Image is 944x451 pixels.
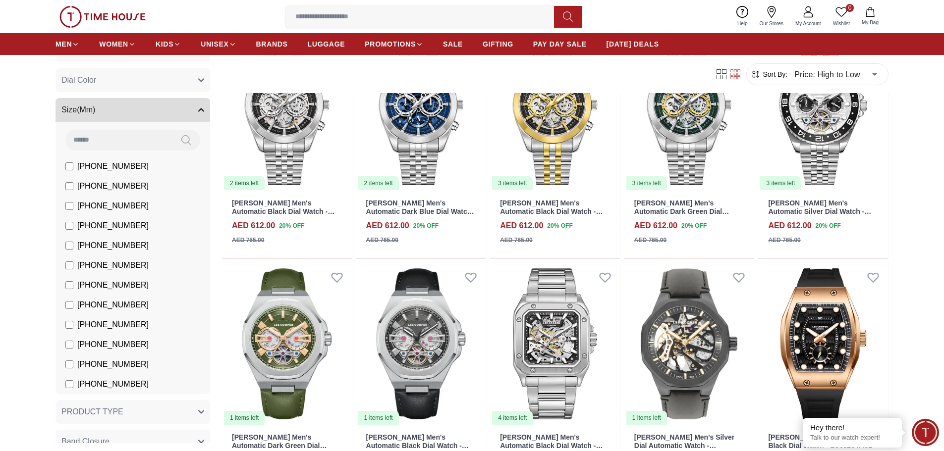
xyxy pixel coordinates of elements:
a: [PERSON_NAME] Men's Automatic Black Dial Watch - LC08176.350 [232,199,334,224]
div: 3 items left [492,176,533,190]
span: My Account [791,20,825,27]
span: 20 % OFF [547,221,572,230]
a: Lee Cooper Men's Automatic Silver Dial Watch - LC08192.3303 items left [758,28,888,191]
span: Size(Mm) [61,104,95,116]
a: LEE COOPER Men's Automatic Dark Green Dial Watch - LC08125.3751 items left [222,262,352,426]
div: 3 items left [760,176,801,190]
h4: AED 612.00 [366,220,409,232]
span: [PHONE_NUMBER] [77,358,149,370]
span: [PHONE_NUMBER] [77,339,149,351]
img: Lee Cooper Men's Silver Dial Automatic Watch - LC07904.061 [624,262,754,426]
span: Wishlist [829,20,854,27]
img: Lee Cooper Men's Automatic Black Dial Watch - LC08176.250 [490,28,620,191]
span: PRODUCT TYPE [61,406,123,418]
input: [PHONE_NUMBER] [65,222,73,230]
a: GIFTING [483,35,513,53]
div: 4 items left [492,411,533,425]
button: Dial Color [56,68,210,92]
span: 20 % OFF [681,221,707,230]
a: PAY DAY SALE [533,35,587,53]
input: [PHONE_NUMBER] [65,321,73,329]
span: [PHONE_NUMBER] [77,240,149,251]
a: Lee Cooper Men's Automatic Dark Blue Dial Watch - LC08176.3902 items left [356,28,486,191]
div: AED 765.00 [232,236,264,245]
img: Lee Cooper Men's Automatic Black Dial Watch - LC08176.350 [222,28,352,191]
a: LEE COOPER Men's Automatic Black Dial Watch - LC08125.3511 items left [356,262,486,426]
a: MEN [56,35,79,53]
span: [PHONE_NUMBER] [77,200,149,212]
div: 2 items left [358,176,399,190]
span: MEN [56,39,72,49]
span: 20 % OFF [816,221,841,230]
a: LUGGAGE [308,35,345,53]
a: [PERSON_NAME] Men's Automatic Dark Blue Dial Watch - LC08176.390 [366,199,476,224]
span: [PHONE_NUMBER] [77,180,149,192]
button: My Bag [856,5,885,28]
span: 20 % OFF [413,221,439,230]
a: [PERSON_NAME] Men's Analog Black Dial Watch - LC08264.451 [768,433,873,450]
input: [PHONE_NUMBER] [65,360,73,368]
span: Sort By: [761,69,787,79]
span: WOMEN [99,39,128,49]
div: Chat Widget [912,419,939,446]
p: Talk to our watch expert! [810,434,894,442]
div: AED 765.00 [500,236,532,245]
div: 1 items left [358,411,399,425]
input: [PHONE_NUMBER] [65,380,73,388]
input: [PHONE_NUMBER] [65,202,73,210]
a: WOMEN [99,35,136,53]
img: Lee Cooper Men's Automatic Silver Dial Watch - LC08192.330 [758,28,888,191]
img: Lee Cooper Men's Automatic Dark Green Dial Watch - LC08176.370 [624,28,754,191]
span: Our Stores [756,20,787,27]
span: LUGGAGE [308,39,345,49]
img: LEE COOPER Men's Automatic Dark Green Dial Watch - LC08125.375 [222,262,352,426]
a: 0Wishlist [827,4,856,29]
span: KIDS [156,39,173,49]
span: [PHONE_NUMBER] [77,319,149,331]
a: UNISEX [201,35,236,53]
a: [DATE] DEALS [607,35,659,53]
span: UNISEX [201,39,228,49]
img: Lee Cooper Men's Automatic Dark Blue Dial Watch - LC08176.390 [356,28,486,191]
a: Help [731,4,754,29]
h4: AED 612.00 [232,220,275,232]
span: 20 % OFF [279,221,304,230]
div: 2 items left [224,176,265,190]
a: SALE [443,35,463,53]
span: [PHONE_NUMBER] [77,279,149,291]
span: [PHONE_NUMBER] [77,259,149,271]
a: [PERSON_NAME] Men's Automatic Silver Dial Watch - LC08192.330 [768,199,871,224]
span: [PHONE_NUMBER] [77,160,149,172]
input: [PHONE_NUMBER] [65,341,73,349]
span: [DATE] DEALS [607,39,659,49]
span: Dial Color [61,74,96,86]
a: KIDS [156,35,181,53]
h4: AED 612.00 [500,220,543,232]
span: [PHONE_NUMBER] [77,299,149,311]
a: Lee Cooper Men's Automatic Black Dial Watch - LC08176.3502 items left [222,28,352,191]
h4: AED 612.00 [634,220,677,232]
a: Lee Cooper Men's Automatic Black Dial Watch - LC08176.2503 items left [490,28,620,191]
span: [PHONE_NUMBER] [77,378,149,390]
h4: AED 612.00 [768,220,811,232]
button: PRODUCT TYPE [56,400,210,424]
span: GIFTING [483,39,513,49]
button: Size(Mm) [56,98,210,122]
input: [PHONE_NUMBER] [65,242,73,250]
div: 1 items left [224,411,265,425]
span: 0 [846,4,854,12]
a: Our Stores [754,4,789,29]
span: BRANDS [256,39,288,49]
img: Lee Cooper Men's Analog Black Dial Watch - LC08264.451 [758,262,888,426]
a: PROMOTIONS [365,35,423,53]
span: Band Closure [61,436,110,448]
input: [PHONE_NUMBER] [65,281,73,289]
input: [PHONE_NUMBER] [65,162,73,170]
div: Hey there! [810,423,894,433]
a: Lee Cooper Men's Automatic Black Dial Watch - LC08198.3504 items left [490,262,620,426]
img: LEE COOPER Men's Automatic Black Dial Watch - LC08125.351 [356,262,486,426]
img: Lee Cooper Men's Automatic Black Dial Watch - LC08198.350 [490,262,620,426]
span: SALE [443,39,463,49]
a: [PERSON_NAME] Men's Automatic Dark Green Dial Watch - LC08176.370 [634,199,729,224]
